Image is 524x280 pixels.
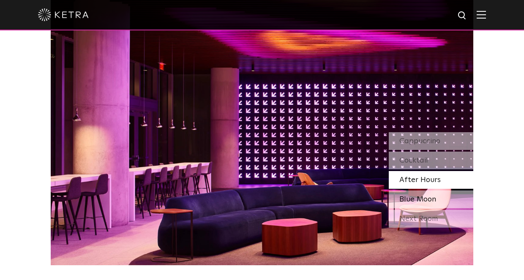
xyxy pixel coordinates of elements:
[457,11,468,21] img: search icon
[389,210,473,228] div: Next Room
[38,8,89,21] img: ketra-logo-2019-white
[399,176,441,184] span: After Hours
[477,11,486,19] img: Hamburger%20Nav.svg
[399,137,440,145] span: Cappuccino
[399,157,428,164] span: Cocktail
[399,196,436,203] span: Blue Moon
